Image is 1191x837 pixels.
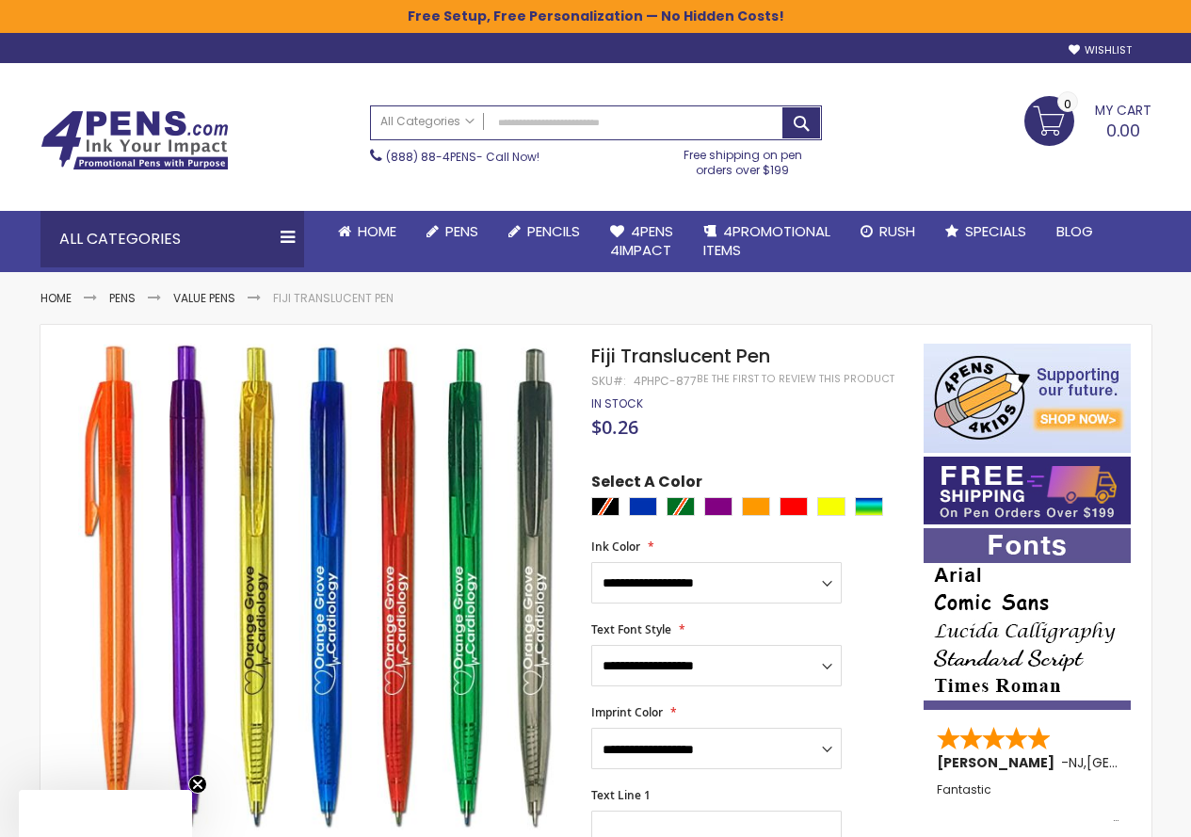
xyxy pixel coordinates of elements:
span: 4PROMOTIONAL ITEMS [703,221,830,260]
div: 4PHPC-877 [634,374,697,389]
a: (888) 88-4PENS [386,149,476,165]
img: Free shipping on orders over $199 [924,457,1131,524]
strong: SKU [591,373,626,389]
a: 4PROMOTIONALITEMS [688,211,845,272]
span: Fiji Translucent Pen [591,343,770,369]
div: Purple [704,497,732,516]
span: Imprint Color [591,704,663,720]
a: All Categories [371,106,484,137]
div: Blue [629,497,657,516]
a: Pens [109,290,136,306]
div: Orange [742,497,770,516]
img: font-personalization-examples [924,528,1131,710]
span: Ink Color [591,539,640,555]
a: Pencils [493,211,595,252]
a: 0.00 0 [1024,96,1151,143]
a: Pens [411,211,493,252]
a: 4Pens4impact [595,211,688,272]
span: In stock [591,395,643,411]
img: 4pens 4 kids [924,344,1131,453]
div: Free shipping on pen orders over $199 [664,140,822,178]
span: Pencils [527,221,580,241]
a: Specials [930,211,1041,252]
span: Rush [879,221,915,241]
span: - Call Now! [386,149,539,165]
span: Pens [445,221,478,241]
a: Blog [1041,211,1108,252]
span: NJ [1069,753,1084,772]
button: Close teaser [188,775,207,794]
a: Home [40,290,72,306]
span: Text Line 1 [591,787,651,803]
div: All Categories [40,211,304,267]
a: Home [323,211,411,252]
span: Blog [1056,221,1093,241]
a: Wishlist [1069,43,1132,57]
img: Fiji Translucent Pen [78,341,567,829]
span: Specials [965,221,1026,241]
div: Fantastic [937,783,1119,824]
span: Home [358,221,396,241]
span: All Categories [380,114,475,129]
a: Value Pens [173,290,235,306]
span: Select A Color [591,472,702,497]
div: Yellow [817,497,845,516]
div: Availability [591,396,643,411]
iframe: Google Customer Reviews [1036,786,1191,837]
span: [PERSON_NAME] [937,753,1061,772]
span: $0.26 [591,414,638,440]
span: Text Font Style [591,621,671,637]
span: 4Pens 4impact [610,221,673,260]
div: Assorted [855,497,883,516]
span: 0.00 [1106,119,1140,142]
a: Rush [845,211,930,252]
a: Be the first to review this product [697,372,894,386]
div: Red [780,497,808,516]
div: Close teaser [19,790,192,837]
img: 4Pens Custom Pens and Promotional Products [40,110,229,170]
li: Fiji Translucent Pen [273,291,394,306]
span: 0 [1064,95,1071,113]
